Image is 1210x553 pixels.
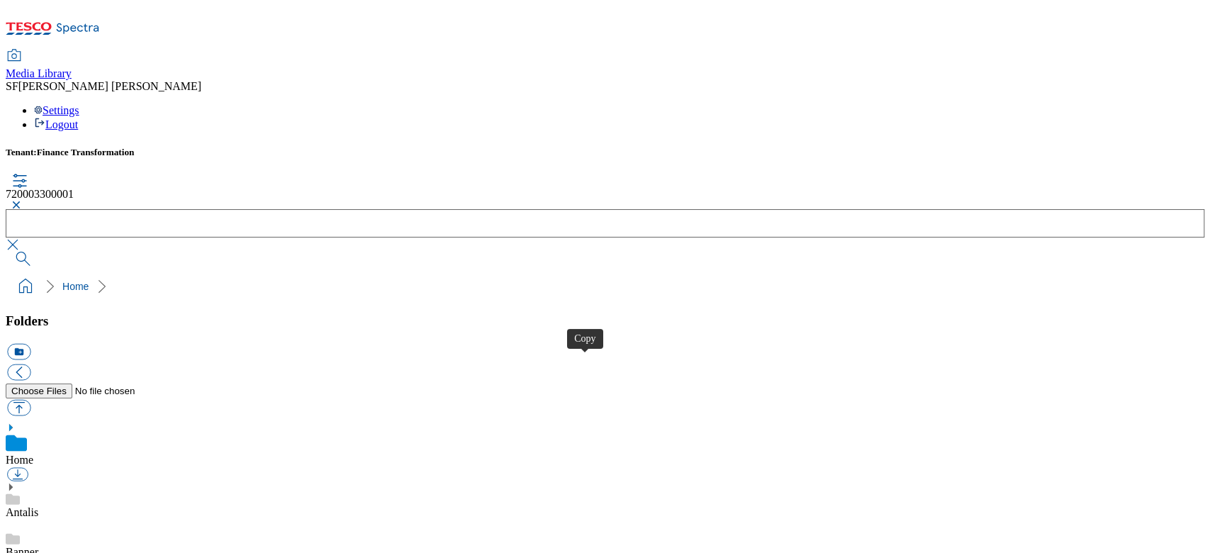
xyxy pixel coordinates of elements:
span: Media Library [6,67,72,79]
span: 720003300001 [6,188,74,200]
span: SF [6,80,18,92]
a: Settings [34,104,79,116]
h5: Tenant: [6,147,1204,158]
span: Finance Transformation [37,147,135,157]
nav: breadcrumb [6,273,1204,300]
a: Logout [34,118,78,130]
span: [PERSON_NAME] [PERSON_NAME] [18,80,201,92]
a: home [14,275,37,298]
h3: Folders [6,313,1204,329]
a: Antalis [6,506,38,518]
a: Home [6,454,33,466]
a: Home [62,281,89,292]
a: Media Library [6,50,72,80]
